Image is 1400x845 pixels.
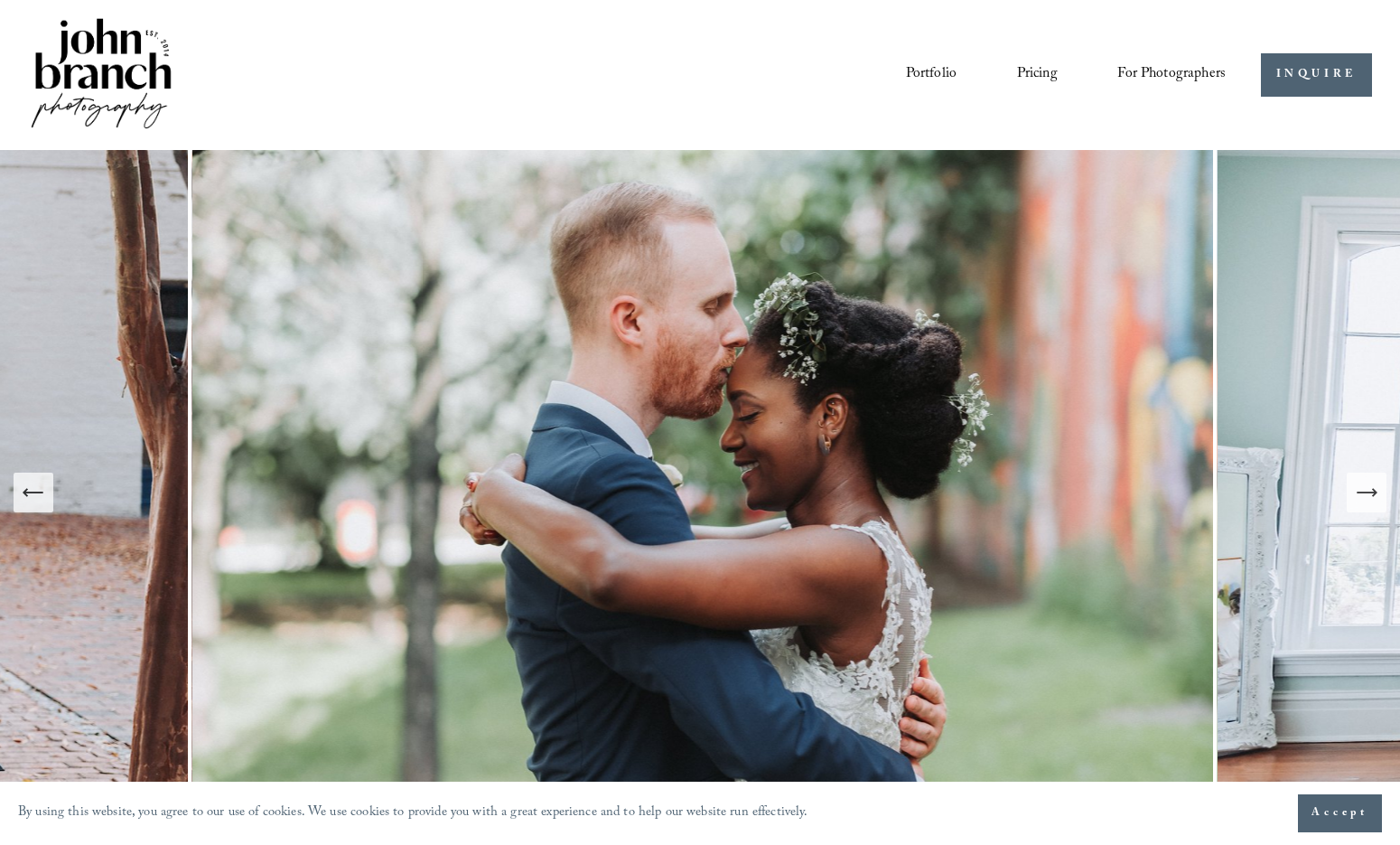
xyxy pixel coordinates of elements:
[1261,53,1372,98] a: INQUIRE
[18,801,808,827] p: By using this website, you agree to our use of cookies. We use cookies to provide you with a grea...
[1347,473,1386,512] button: Next Slide
[1117,61,1226,89] span: For Photographers
[1117,60,1226,90] a: folder dropdown
[192,150,1218,834] img: Raleigh Wedding Photographer
[906,60,957,90] a: Portfolio
[1298,794,1382,832] button: Accept
[28,14,174,136] img: John Branch IV Photography
[14,473,53,512] button: Previous Slide
[1017,60,1058,90] a: Pricing
[1311,804,1368,822] span: Accept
